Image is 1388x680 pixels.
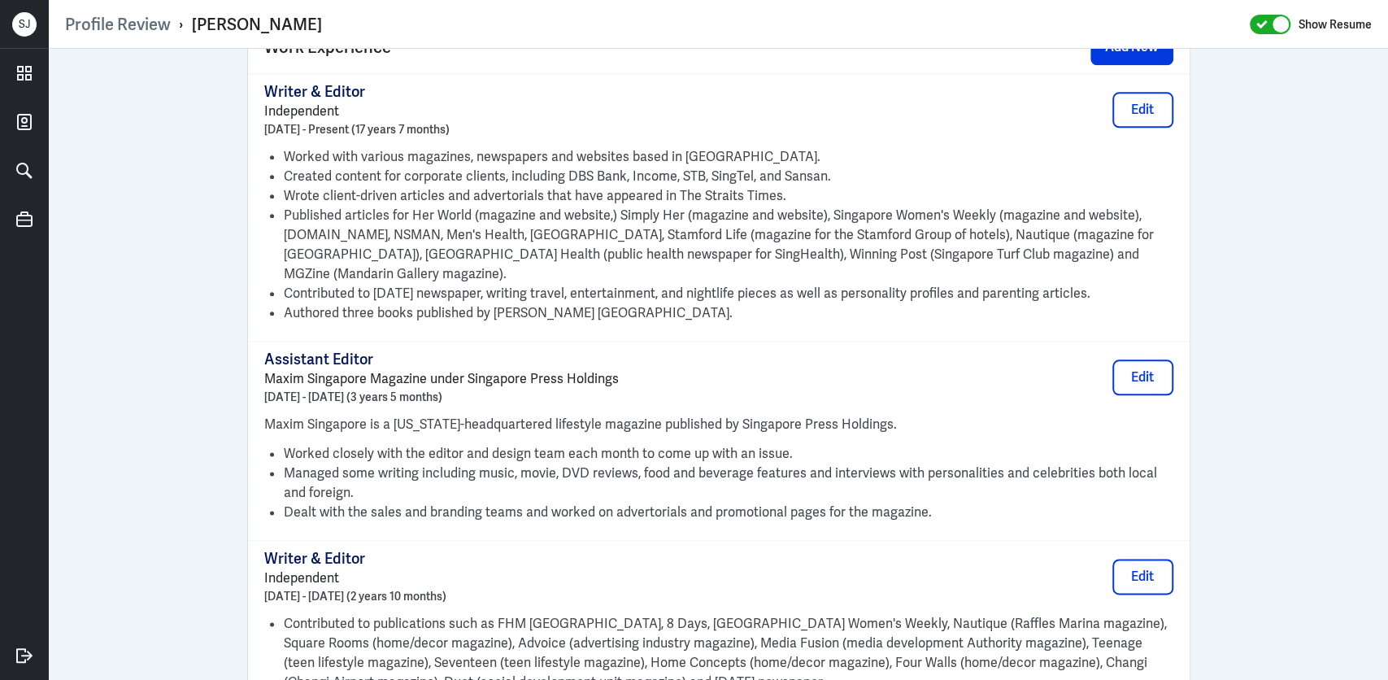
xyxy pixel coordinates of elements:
p: › [171,14,192,35]
p: [DATE] - Present (17 years 7 months) [264,121,450,137]
li: Published articles for Her World (magazine and website,) Simply Her (magazine and website), Singa... [284,206,1173,284]
li: Worked closely with the editor and design team each month to come up with an issue. [284,444,1173,464]
li: Wrote client-driven articles and advertorials that have appeared in The Straits Times. [284,186,1173,206]
p: Independent [264,569,446,588]
a: Profile Review [65,14,171,35]
p: Writer & Editor [264,549,446,569]
li: Authored three books published by [PERSON_NAME] [GEOGRAPHIC_DATA]. [284,303,1173,323]
li: Dealt with the sales and branding teams and worked on advertorials and promotional pages for the ... [284,503,1173,522]
label: Show Resume [1299,14,1372,35]
p: Independent [264,102,450,121]
p: [DATE] - [DATE] (2 years 10 months) [264,588,446,604]
p: Assistant Editor [264,350,619,369]
li: Contributed to [DATE] newspaper, writing travel, entertainment, and nightlife pieces as well as p... [284,284,1173,303]
div: [PERSON_NAME] [192,14,322,35]
p: Writer & Editor [264,82,450,102]
div: S J [12,12,37,37]
p: [DATE] - [DATE] (3 years 5 months) [264,389,619,405]
button: Edit [1112,559,1173,595]
li: Managed some writing including music, movie, DVD reviews, food and beverage features and intervie... [284,464,1173,503]
p: Maxim Singapore is a [US_STATE]-headquartered lifestyle magazine published by Singapore Press Hol... [264,415,1173,434]
p: Maxim Singapore Magazine under Singapore Press Holdings [264,369,619,389]
button: Edit [1112,360,1173,395]
li: Worked with various magazines, newspapers and websites based in [GEOGRAPHIC_DATA]. [284,147,1173,167]
li: Created content for corporate clients, including DBS Bank, Income, STB, SingTel, and Sansan. [284,167,1173,186]
button: Edit [1112,92,1173,128]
